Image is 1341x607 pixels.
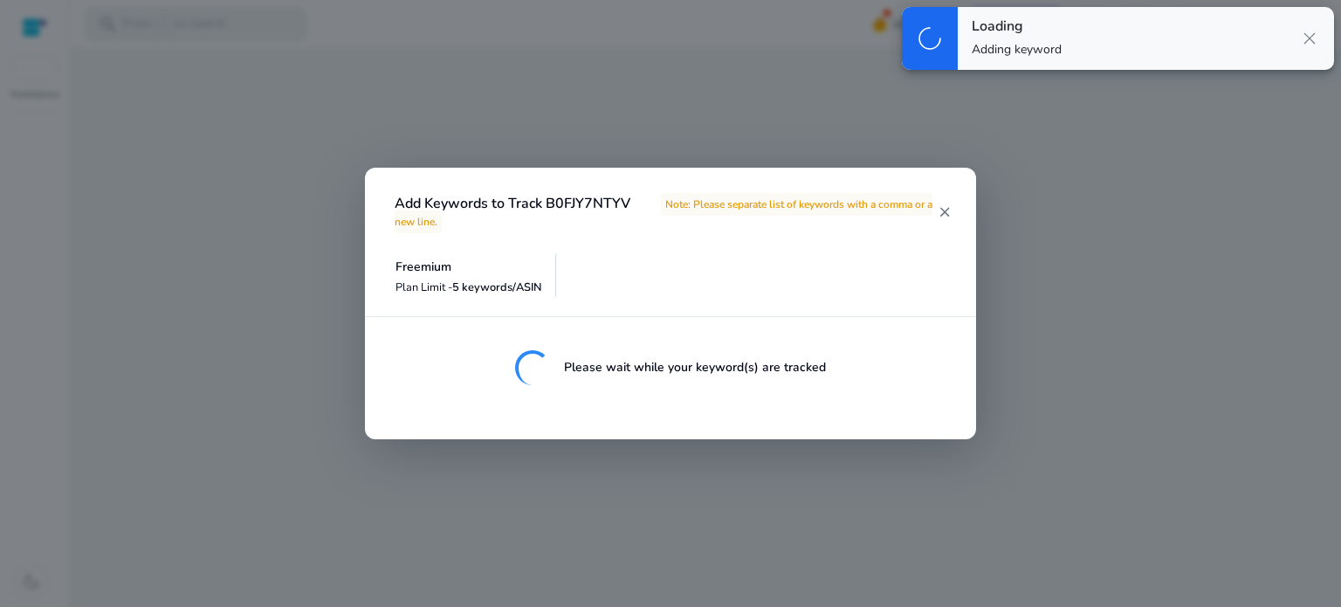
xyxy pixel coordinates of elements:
span: Note: Please separate list of keywords with a comma or a new line. [395,193,932,232]
span: 5 keywords/ASIN [452,279,542,295]
h5: Please wait while your keyword(s) are tracked [564,361,826,376]
mat-icon: close [937,204,952,220]
p: Plan Limit - [395,279,542,296]
h4: Add Keywords to Track B0FJY7NTYV [395,196,937,229]
span: close [1299,28,1320,49]
h4: Loading [972,18,1062,35]
p: Adding keyword [972,41,1062,59]
h5: Freemium [395,260,542,275]
span: progress_activity [916,24,944,52]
